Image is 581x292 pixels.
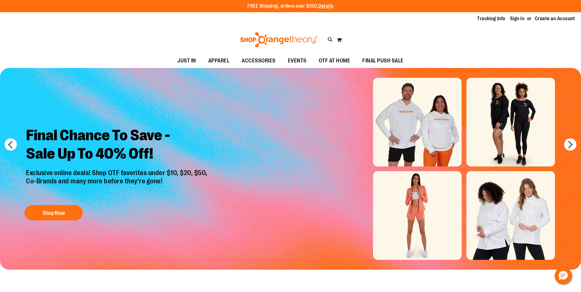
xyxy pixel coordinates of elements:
h2: Final Chance To Save - Sale Up To 40% Off! [21,122,213,169]
span: ACCESSORIES [242,54,276,68]
a: Tracking Info [477,15,505,22]
a: Create an Account [535,15,575,22]
a: Final Chance To Save -Sale Up To 40% Off! Exclusive online deals! Shop OTF favorites under $10, $... [21,122,213,223]
span: EVENTS [288,54,307,68]
p: FREE Shipping, orders over $150. [247,3,334,10]
a: Sign In [510,15,525,22]
span: APPAREL [208,54,230,68]
a: ACCESSORIES [236,54,282,68]
a: Details [318,3,334,9]
a: APPAREL [202,54,236,68]
button: next [564,138,576,151]
span: JUST IN [177,54,196,68]
a: EVENTS [282,54,313,68]
button: Hello, have a question? Let’s chat. [555,267,572,284]
span: OTF AT HOME [319,54,350,68]
a: FINAL PUSH SALE [356,54,410,68]
p: Exclusive online deals! Shop OTF favorites under $10, $20, $50, Co-Brands and many more before th... [21,169,213,199]
button: prev [5,138,17,151]
img: Shop Orangetheory [239,32,319,47]
a: JUST IN [171,54,202,68]
button: Shop Now [25,205,83,220]
a: OTF AT HOME [313,54,357,68]
span: FINAL PUSH SALE [362,54,404,68]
